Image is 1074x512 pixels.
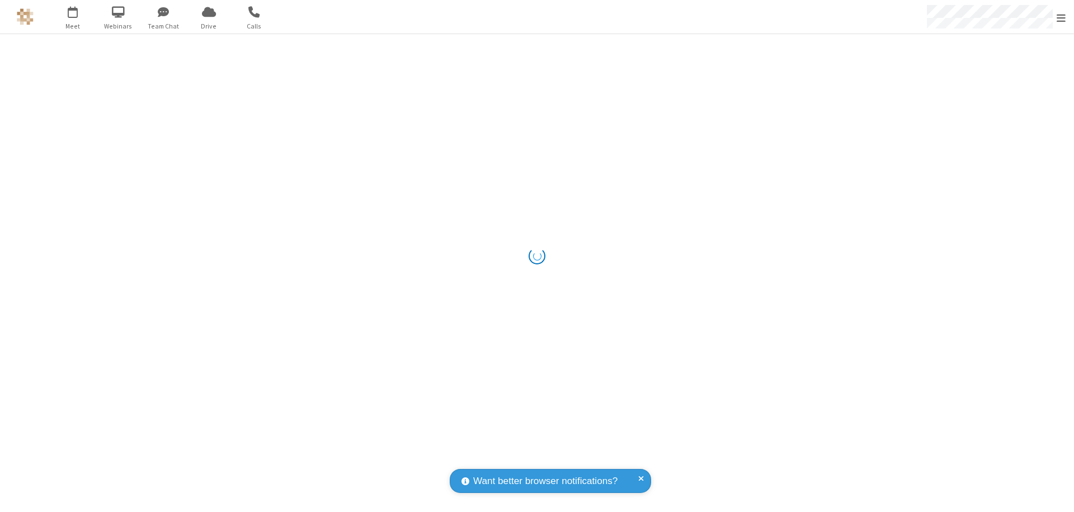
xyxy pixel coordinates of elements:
[233,21,275,31] span: Calls
[143,21,185,31] span: Team Chat
[52,21,94,31] span: Meet
[97,21,139,31] span: Webinars
[188,21,230,31] span: Drive
[17,8,34,25] img: QA Selenium DO NOT DELETE OR CHANGE
[473,474,618,489] span: Want better browser notifications?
